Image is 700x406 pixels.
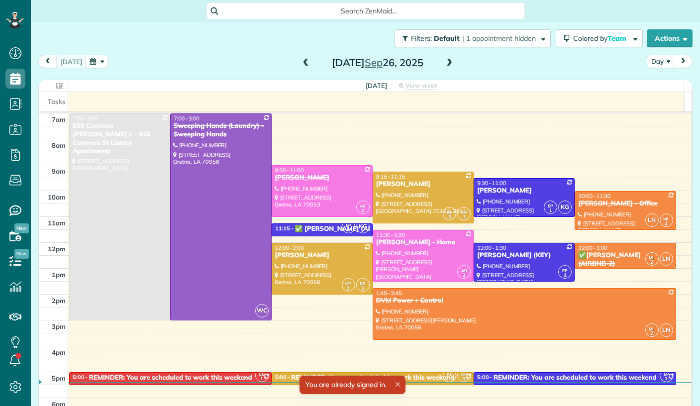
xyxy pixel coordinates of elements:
[376,231,405,238] span: 11:30 - 1:30
[660,374,673,384] small: 1
[357,206,369,215] small: 2
[647,55,675,68] button: Day
[357,284,369,293] small: 3
[390,29,551,47] a: Filters: Default | 1 appointment hidden
[52,374,66,382] span: 5pm
[376,180,471,189] div: [PERSON_NAME]
[607,34,628,43] span: Team
[345,281,351,286] span: KP
[477,251,572,260] div: [PERSON_NAME] (KEY)
[174,115,200,122] span: 7:00 - 3:00
[256,374,268,384] small: 1
[405,82,437,90] span: View week
[366,82,387,90] span: [DATE]
[578,251,673,285] div: ✅[PERSON_NAME] (AIRBNB-2) [STREET_ADDRESS] - FLEURLICITY LLC
[477,180,506,187] span: 9:30 - 11:00
[411,34,432,43] span: Filters:
[462,34,536,43] span: | 1 appointment hidden
[646,258,658,267] small: 2
[365,56,383,69] span: Sep
[376,238,471,247] div: [PERSON_NAME] - Home
[52,115,66,123] span: 7am
[660,219,673,228] small: 2
[48,193,66,201] span: 10am
[360,281,366,286] span: KP
[275,167,304,174] span: 9:00 - 11:00
[578,200,673,208] div: [PERSON_NAME] - Office
[52,322,66,330] span: 3pm
[649,326,655,331] span: ML
[645,213,659,227] span: LN
[559,271,571,280] small: 1
[649,255,655,260] span: ML
[14,223,29,233] span: New
[255,304,269,317] span: WC
[275,251,370,260] div: [PERSON_NAME]
[56,55,87,68] button: [DATE]
[544,206,557,215] small: 1
[443,374,456,384] small: 1
[275,174,370,182] div: [PERSON_NAME]
[494,374,657,382] div: REMINDER: You are scheduled to work this weekend
[556,29,643,47] button: Colored byTeam
[443,212,456,222] small: 3
[447,209,453,215] span: KP
[573,34,630,43] span: Colored by
[663,216,669,221] span: ML
[48,245,66,253] span: 12pm
[458,271,470,280] small: 2
[14,249,29,259] span: New
[38,55,57,68] button: prev
[562,268,568,273] span: EP
[52,348,66,356] span: 4pm
[73,115,99,122] span: 7:00 - 3:00
[356,220,370,233] span: KG
[461,209,467,215] span: KP
[461,268,467,273] span: AR
[72,122,167,156] div: 925 Common [PERSON_NAME] L - 925 Common St Luxury Apartments
[434,34,460,43] span: Default
[376,297,673,305] div: DVM Power + Control
[578,193,610,200] span: 10:00 - 11:30
[173,122,268,139] div: Sweeping Hands (Laundry) - Sweeping Hands
[52,271,66,279] span: 1pm
[395,29,551,47] button: Filters: Default | 1 appointment hidden
[660,323,673,337] span: LN
[477,244,506,251] span: 12:00 - 1:30
[275,244,304,251] span: 12:00 - 2:00
[48,98,66,105] span: Tasks
[376,290,402,297] span: 1:45 - 3:45
[299,376,405,394] div: You are already signed in.
[558,201,572,214] span: KG
[647,29,693,47] button: Actions
[295,225,458,233] div: ✅ [PERSON_NAME] (AIRBNB-1) - FLEURLICITY LLC
[458,212,470,222] small: 1
[52,297,66,304] span: 2pm
[89,374,252,382] div: REMINDER: You are scheduled to work this weekend
[578,244,607,251] span: 12:00 - 1:00
[342,284,355,293] small: 1
[48,219,66,227] span: 11am
[660,252,673,266] span: LN
[674,55,693,68] button: next
[291,374,454,382] div: REMINDER: You are scheduled to work this weekend
[548,203,553,208] span: EP
[458,374,470,384] small: 3
[477,187,572,195] div: [PERSON_NAME]
[646,329,658,338] small: 2
[315,57,440,68] h2: [DATE] 26, 2025
[52,167,66,175] span: 9am
[52,141,66,149] span: 8am
[342,225,355,235] small: 1
[360,203,366,208] span: AR
[376,173,405,180] span: 9:15 - 11:15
